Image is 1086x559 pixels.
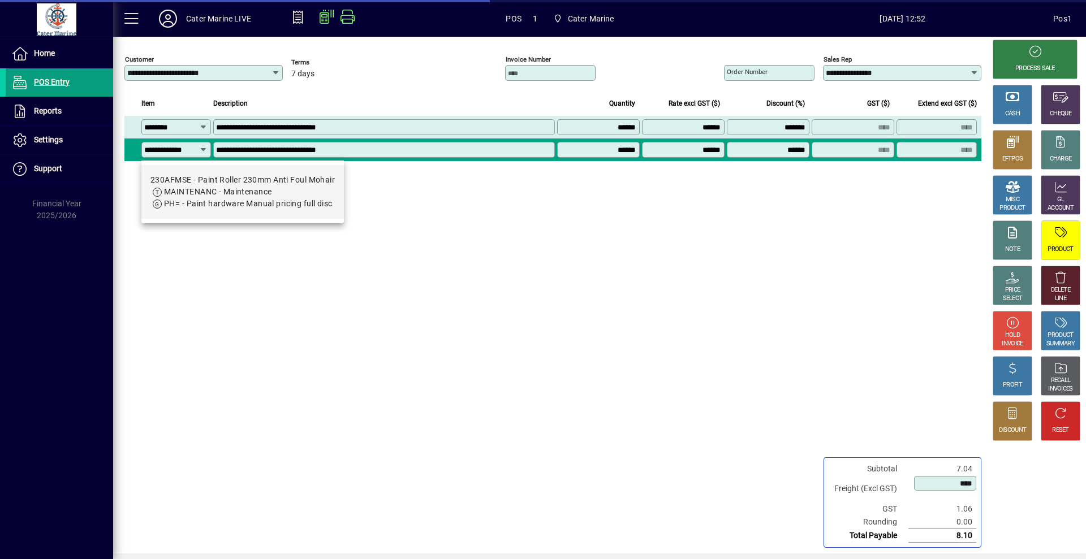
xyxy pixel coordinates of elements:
div: HOLD [1005,331,1020,340]
div: CASH [1005,110,1020,118]
div: PRICE [1005,286,1020,294]
span: [DATE] 12:52 [752,10,1054,28]
mat-label: Sales rep [824,55,852,63]
span: Quantity [609,97,635,110]
div: NOTE [1005,245,1020,254]
div: DISCOUNT [999,426,1026,435]
span: 7 days [291,70,314,79]
span: Settings [34,135,63,144]
td: 1.06 [908,502,976,515]
div: PRODUCT [1048,245,1073,254]
span: GST ($) [867,97,890,110]
td: 7.04 [908,462,976,475]
div: LINE [1055,294,1066,303]
a: Settings [6,126,113,154]
div: PRODUCT [999,204,1025,213]
a: Reports [6,97,113,125]
div: PROFIT [1003,381,1022,389]
div: SELECT [1003,294,1023,303]
mat-label: Invoice number [506,55,551,63]
span: MAINTENANC - Maintenance [164,187,272,196]
td: 0.00 [908,515,976,529]
div: GL [1057,196,1065,204]
span: Rate excl GST ($) [669,97,720,110]
div: INVOICES [1048,385,1072,393]
div: 230AFMSE - Paint Roller 230mm Anti Foul Mohair [150,174,335,186]
td: 8.10 [908,529,976,543]
div: Cater Marine LIVE [186,10,251,28]
div: CHEQUE [1050,110,1071,118]
td: Freight (Excl GST) [829,475,908,502]
td: Total Payable [829,529,908,543]
span: Cater Marine [549,8,619,29]
span: Extend excl GST ($) [918,97,977,110]
div: PROCESS SALE [1015,64,1055,73]
span: Description [213,97,248,110]
div: MISC [1006,196,1019,204]
div: ACCOUNT [1048,204,1074,213]
span: PH= - Paint hardware Manual pricing full disc [164,199,333,208]
div: RECALL [1051,376,1071,385]
td: Subtotal [829,462,908,475]
span: Discount (%) [766,97,805,110]
mat-label: Order number [727,68,768,76]
span: Home [34,49,55,58]
mat-option: 230AFMSE - Paint Roller 230mm Anti Foul Mohair [141,165,344,219]
div: PRODUCT [1048,331,1073,340]
mat-label: Customer [125,55,154,63]
td: Rounding [829,515,908,529]
div: RESET [1052,426,1069,435]
a: Home [6,40,113,68]
span: POS [506,10,522,28]
span: Terms [291,59,359,66]
span: Cater Marine [568,10,614,28]
a: Support [6,155,113,183]
span: Support [34,164,62,173]
div: DELETE [1051,286,1070,294]
div: SUMMARY [1046,340,1075,348]
div: CHARGE [1050,155,1072,163]
span: POS Entry [34,77,70,86]
div: Pos1 [1053,10,1072,28]
span: Reports [34,106,62,115]
div: EFTPOS [1002,155,1023,163]
button: Profile [150,8,186,29]
td: GST [829,502,908,515]
span: 1 [533,10,537,28]
div: INVOICE [1002,340,1023,348]
span: Item [141,97,155,110]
